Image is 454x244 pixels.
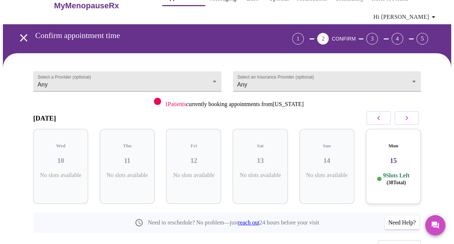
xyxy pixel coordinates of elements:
[305,172,349,178] p: No slots available
[317,33,329,45] div: 2
[35,31,252,40] h3: Confirm appointment time
[39,157,82,165] h3: 10
[392,33,403,45] div: 4
[105,172,149,178] p: No slots available
[372,157,415,165] h3: 15
[165,101,303,108] p: currently booking appointments from [US_STATE]
[105,143,149,149] h5: Thu
[305,143,349,149] h5: Sun
[373,12,438,22] span: Hi [PERSON_NAME]
[172,172,215,178] p: No slots available
[386,180,406,185] span: ( 38 Total)
[233,71,421,92] div: Any
[383,172,409,186] p: 9 Slots Left
[165,101,186,107] span: 1 Patients
[238,143,282,149] h5: Sat
[172,157,215,165] h3: 12
[305,157,349,165] h3: 14
[172,143,215,149] h5: Fri
[425,215,445,235] button: Messages
[366,33,378,45] div: 3
[33,114,56,122] h3: [DATE]
[238,172,282,178] p: No slots available
[238,157,282,165] h3: 13
[238,219,259,226] a: reach out
[385,216,419,230] div: Need Help?
[13,27,34,49] button: open drawer
[148,219,319,226] p: Need to reschedule? No problem—just 24 hours before your visit
[39,172,82,178] p: No slots available
[105,157,149,165] h3: 11
[33,71,221,92] div: Any
[54,1,119,10] h3: MyMenopauseRx
[371,10,441,24] button: Hi [PERSON_NAME]
[372,143,415,149] h5: Mon
[39,143,82,149] h5: Wed
[332,36,355,42] span: CONFIRM
[416,33,428,45] div: 5
[292,33,304,45] div: 1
